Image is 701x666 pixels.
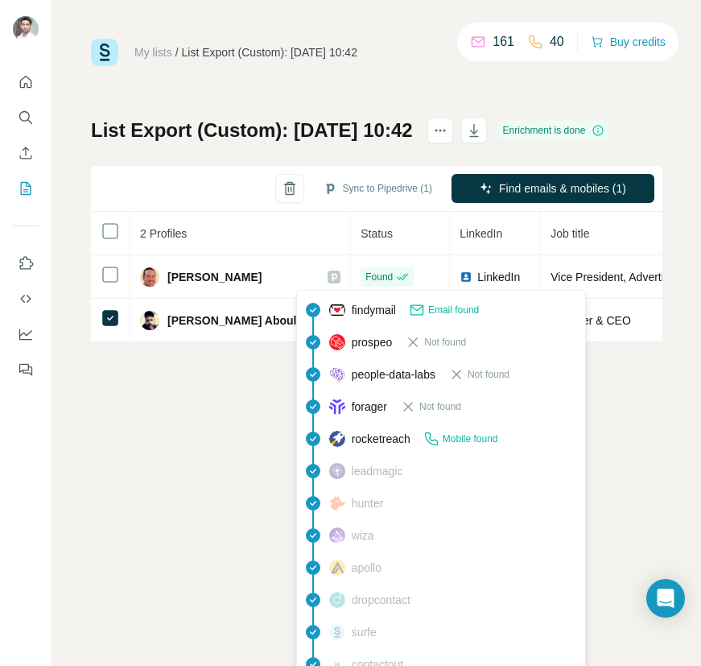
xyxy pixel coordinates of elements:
span: people-data-labs [352,366,435,383]
button: Sync to Pipedrive (1) [312,176,443,201]
button: actions [427,118,453,143]
span: [PERSON_NAME] [167,269,262,285]
span: findymail [352,302,396,318]
span: 2 Profiles [140,227,187,240]
img: Avatar [140,311,159,330]
img: provider dropcontact logo [329,592,345,608]
button: Quick start [13,68,39,97]
div: List Export (Custom): [DATE] 10:42 [182,44,357,60]
span: surfe [352,624,377,640]
span: Email found [428,303,479,317]
button: Find emails & mobiles (1) [452,174,654,203]
img: provider hunter logo [329,496,345,511]
span: dropcontact [352,592,410,608]
span: rocketreach [352,431,410,447]
span: [PERSON_NAME] Aboul Fotoh [167,312,311,329]
span: prospeo [352,334,393,350]
h1: List Export (Custom): [DATE] 10:42 [91,118,413,143]
img: provider people-data-labs logo [329,367,345,382]
a: My lists [134,46,172,59]
p: 161 [493,32,514,52]
span: LinkedIn [460,227,502,240]
img: LinkedIn logo [460,271,472,283]
span: Not found [468,367,509,382]
span: hunter [352,495,384,511]
span: wiza [352,527,374,544]
img: provider leadmagic logo [329,463,345,479]
span: Founder & CEO [550,314,631,327]
img: provider forager logo [329,399,345,415]
img: Surfe Logo [91,39,118,66]
button: Buy credits [591,31,666,53]
span: Job title [550,227,589,240]
button: My lists [13,174,39,203]
button: Use Surfe API [13,284,39,313]
button: Use Surfe on LinkedIn [13,249,39,278]
img: provider rocketreach logo [329,431,345,447]
button: Search [13,103,39,132]
div: Open Intercom Messenger [646,579,685,618]
div: Enrichment is done [498,121,610,140]
img: provider prospeo logo [329,334,345,350]
img: provider findymail logo [329,302,345,318]
span: Found [365,270,393,284]
button: Dashboard [13,320,39,349]
span: apollo [352,560,381,576]
span: Not found [424,335,466,350]
img: provider wiza logo [329,527,345,544]
span: LinkedIn [477,269,520,285]
span: Not found [419,399,461,414]
img: Avatar [13,16,39,42]
span: leadmagic [352,463,403,479]
img: Avatar [140,267,159,287]
span: Mobile found [443,432,498,446]
img: provider apollo logo [329,560,345,576]
span: Find emails & mobiles (1) [499,180,626,196]
li: / [175,44,179,60]
p: 40 [550,32,564,52]
button: Enrich CSV [13,139,39,168]
span: forager [352,399,387,415]
img: provider surfe logo [329,624,345,640]
button: Feedback [13,355,39,384]
span: Status [361,227,393,240]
